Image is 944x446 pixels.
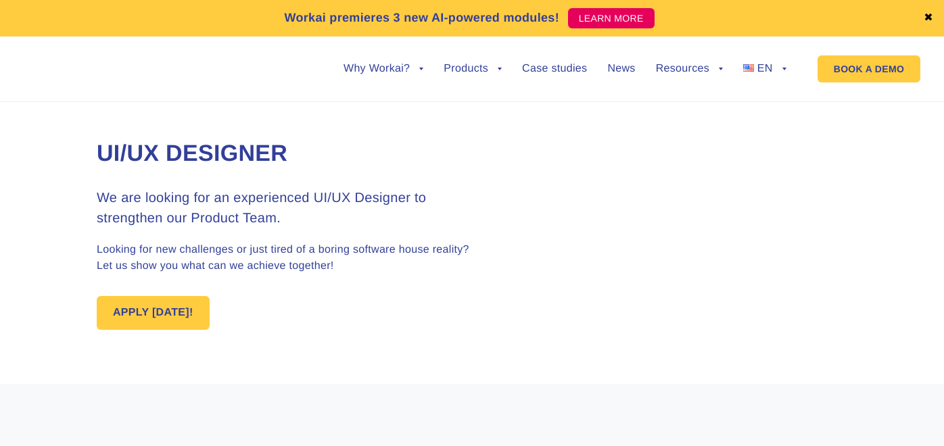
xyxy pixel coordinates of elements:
[97,242,472,274] p: Looking for new challenges or just tired of a boring software house reality? Let us show you what...
[344,64,423,74] a: Why Workai?
[607,64,635,74] a: News
[924,13,933,24] a: ✖
[568,8,655,28] a: LEARN MORE
[97,139,472,170] h1: UI/UX Designer
[656,64,723,74] a: Resources
[818,55,920,82] a: BOOK A DEMO
[97,188,472,228] h3: We are looking for an experienced UI/UX Designer to strengthen our Product Team.
[97,296,210,330] a: APPLY [DATE]!
[444,64,502,74] a: Products
[284,9,559,27] p: Workai premieres 3 new AI-powered modules!
[757,63,773,74] span: EN
[522,64,587,74] a: Case studies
